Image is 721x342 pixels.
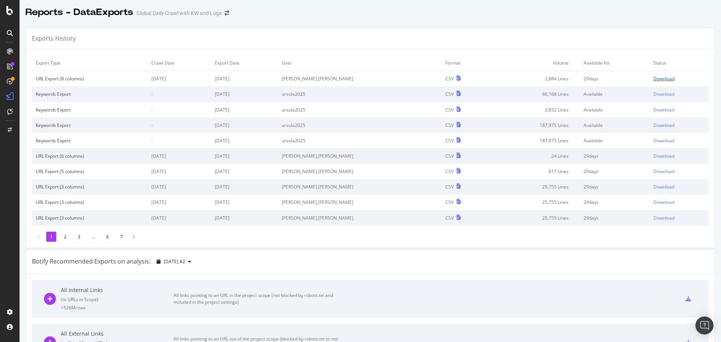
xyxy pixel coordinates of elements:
[653,215,705,221] a: Download
[653,91,705,97] a: Download
[653,199,674,205] div: Download
[278,118,442,133] td: ursula2025
[489,118,580,133] td: 187,975 Lines
[32,257,151,266] div: Botify Recommended Exports on analysis:
[278,210,442,226] td: [PERSON_NAME].[PERSON_NAME]
[36,199,144,205] div: URL Export (3 columns)
[686,296,691,301] div: csv-export
[61,304,173,311] div: = 526M rows
[148,133,211,148] td: -
[489,102,580,118] td: 3,832 Lines
[88,232,99,242] li: ...
[445,137,454,144] div: CSV
[653,168,705,175] a: Download
[211,210,278,226] td: [DATE]
[278,71,442,87] td: [PERSON_NAME].[PERSON_NAME]
[653,199,705,205] a: Download
[211,86,278,102] td: [DATE]
[36,153,144,159] div: URL Export (6 columns)
[148,194,211,210] td: [DATE]
[653,107,674,113] div: Download
[211,133,278,148] td: [DATE]
[489,148,580,164] td: 24 Lines
[445,168,454,175] div: CSV
[580,179,650,194] td: 29 days
[445,122,454,128] div: CSV
[61,296,173,303] div: ( to URLs in Scope )
[445,184,454,190] div: CSV
[154,256,194,268] button: [DATE] #2
[695,316,713,334] div: Open Intercom Messenger
[60,232,70,242] li: 2
[211,164,278,179] td: [DATE]
[653,153,674,159] div: Download
[489,210,580,226] td: 25,755 Lines
[278,86,442,102] td: ursula2025
[445,215,454,221] div: CSV
[116,232,127,242] li: 7
[278,55,442,71] td: User
[26,6,133,19] div: Reports - DataExports
[584,122,646,128] div: Available
[148,210,211,226] td: [DATE]
[584,91,646,97] div: Available
[211,102,278,118] td: [DATE]
[278,148,442,164] td: [PERSON_NAME].[PERSON_NAME]
[61,286,173,294] div: All Internal Links
[653,122,705,128] a: Download
[653,122,674,128] div: Download
[211,118,278,133] td: [DATE]
[148,86,211,102] td: -
[489,194,580,210] td: 25,755 Lines
[36,75,144,82] div: URL Export (8 columns)
[148,179,211,194] td: [DATE]
[580,55,650,71] td: Available for
[489,86,580,102] td: 66,168 Lines
[489,133,580,148] td: 187,975 Lines
[653,91,674,97] div: Download
[653,153,705,159] a: Download
[148,164,211,179] td: [DATE]
[36,137,144,144] div: Keywords Export
[445,75,454,82] div: CSV
[211,55,278,71] td: Export Date
[148,71,211,87] td: [DATE]
[445,199,454,205] div: CSV
[61,330,173,337] div: All External Links
[489,55,580,71] td: Volume
[36,91,144,97] div: Keywords Export
[36,184,144,190] div: URL Export (3 columns)
[653,137,674,144] div: Download
[148,102,211,118] td: -
[164,258,185,265] span: 2025 Oct. 1st #2
[211,194,278,210] td: [DATE]
[36,215,144,221] div: URL Export (3 columns)
[225,11,229,16] div: arrow-right-arrow-left
[584,137,646,144] div: Available
[148,118,211,133] td: -
[653,168,674,175] div: Download
[278,164,442,179] td: [PERSON_NAME].[PERSON_NAME]
[580,71,650,87] td: 29 days
[32,34,76,43] div: Exports History
[489,164,580,179] td: 617 Lines
[278,179,442,194] td: [PERSON_NAME].[PERSON_NAME]
[445,91,454,97] div: CSV
[445,153,454,159] div: CSV
[653,184,705,190] a: Download
[211,71,278,87] td: [DATE]
[584,107,646,113] div: Available
[148,148,211,164] td: [DATE]
[653,107,705,113] a: Download
[489,71,580,87] td: 2,884 Lines
[653,137,705,144] a: Download
[103,232,113,242] li: 6
[32,55,148,71] td: Export Type
[136,9,222,17] div: Global Daily Crawl with KW and Logs
[653,215,674,221] div: Download
[278,194,442,210] td: [PERSON_NAME].[PERSON_NAME]
[74,232,84,242] li: 3
[489,179,580,194] td: 25,755 Lines
[278,102,442,118] td: ursula2025
[278,133,442,148] td: ursula2025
